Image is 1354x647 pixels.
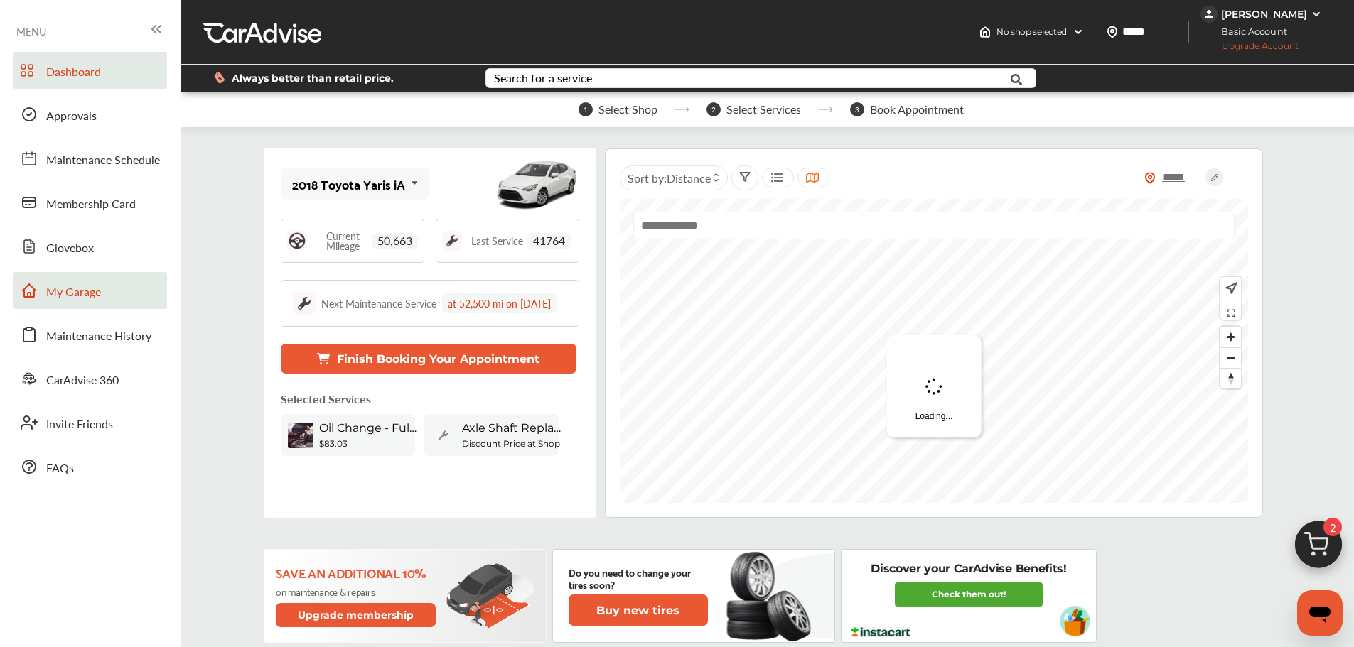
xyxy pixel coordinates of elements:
div: Search for a service [494,72,592,84]
button: Upgrade membership [276,603,436,627]
div: at 52,500 mi on [DATE] [442,293,557,313]
span: No shop selected [996,26,1067,38]
span: Always better than retail price. [232,73,394,83]
div: [PERSON_NAME] [1221,8,1307,21]
span: 1 [579,102,593,116]
iframe: Button to launch messaging window [1297,590,1343,636]
div: Loading... [887,335,982,437]
a: Membership Card [13,184,167,221]
img: maintenance_logo [442,231,462,251]
span: Oil Change - Full-synthetic [319,421,419,435]
span: Upgrade Account [1200,40,1299,58]
span: Sort by : [628,170,711,186]
p: Discover your CarAdvise Benefits! [871,561,1066,577]
a: Maintenance History [13,316,167,353]
span: My Garage [46,283,101,302]
span: 50,663 [372,233,418,249]
span: Select Shop [598,103,657,116]
span: 2 [1323,518,1342,536]
img: stepper-arrow.e24c07c6.svg [675,107,689,112]
span: Zoom out [1220,348,1241,368]
p: on maintenance & repairs [276,586,439,597]
span: 3 [850,102,864,116]
p: Do you need to change your tires soon? [569,566,708,590]
span: MENU [16,26,46,37]
img: update-membership.81812027.svg [446,563,534,629]
img: header-divider.bc55588e.svg [1188,21,1189,43]
span: FAQs [46,460,74,478]
img: location_vector.a44bc228.svg [1107,26,1118,38]
a: Dashboard [13,52,167,89]
img: stepper-arrow.e24c07c6.svg [818,107,833,112]
a: Glovebox [13,228,167,265]
button: Reset bearing to north [1220,368,1241,388]
a: FAQs [13,448,167,485]
span: Maintenance History [46,327,151,346]
img: jVpblrzwTbfkPYzPPzSLxeg0AAAAASUVORK5CYII= [1200,6,1218,23]
canvas: Map [620,199,1249,503]
span: Book Appointment [870,103,964,116]
a: Invite Friends [13,404,167,441]
button: Buy new tires [569,594,708,626]
a: Maintenance Schedule [13,140,167,177]
button: Zoom in [1220,327,1241,347]
a: CarAdvise 360 [13,360,167,397]
img: new-tire.a0c7fe23.svg [725,545,819,646]
img: instacart-logo.217963cc.svg [849,627,913,637]
img: header-home-logo.8d720a4f.svg [979,26,991,38]
img: recenter.ce011a49.svg [1223,281,1237,296]
p: Selected Services [281,391,371,407]
img: maintenance_logo [293,292,316,315]
span: Glovebox [46,239,94,258]
span: Invite Friends [46,415,113,434]
span: Approvals [46,107,97,126]
img: instacart-vehicle.0979a191.svg [1060,606,1090,636]
img: dollor_label_vector.a70140d1.svg [214,72,225,84]
span: Reset bearing to north [1220,369,1241,388]
span: Maintenance Schedule [46,151,160,170]
span: CarAdvise 360 [46,371,119,390]
span: Distance [667,170,711,186]
span: 41764 [527,233,571,249]
img: cart_icon.3d0951e8.svg [1284,514,1353,582]
img: oil-change-thumb.jpg [288,423,313,448]
a: Buy new tires [569,594,711,626]
b: $83.03 [319,438,348,449]
div: 2018 Toyota Yaris iA [292,177,405,191]
span: Last Service [471,236,523,246]
p: Save an additional 10% [276,565,439,580]
span: Select Services [726,103,801,116]
img: WGsFRI8htEPBVLJbROoPRyZpYNWhNONpIPPETTm6eUC0GeLEiAAAAAElFTkSuQmCC [1311,9,1322,20]
button: Finish Booking Your Appointment [281,344,576,374]
img: default_wrench_icon.d1a43860.svg [431,423,456,448]
b: Discount Price at Shop [462,438,560,449]
a: My Garage [13,272,167,309]
span: Axle Shaft Replacement [462,421,562,435]
img: header-down-arrow.9dd2ce7d.svg [1073,26,1084,38]
img: steering_logo [287,231,307,251]
span: 2 [706,102,721,116]
a: Approvals [13,96,167,133]
span: Current Mileage [314,231,372,251]
span: Membership Card [46,195,136,214]
span: Dashboard [46,63,101,82]
img: mobile_11548_st0640_046.jpg [494,152,579,216]
span: Basic Account [1202,24,1298,39]
button: Zoom out [1220,347,1241,368]
a: Check them out! [895,582,1043,607]
img: location_vector_orange.38f05af8.svg [1144,172,1156,184]
div: Next Maintenance Service [321,296,436,310]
